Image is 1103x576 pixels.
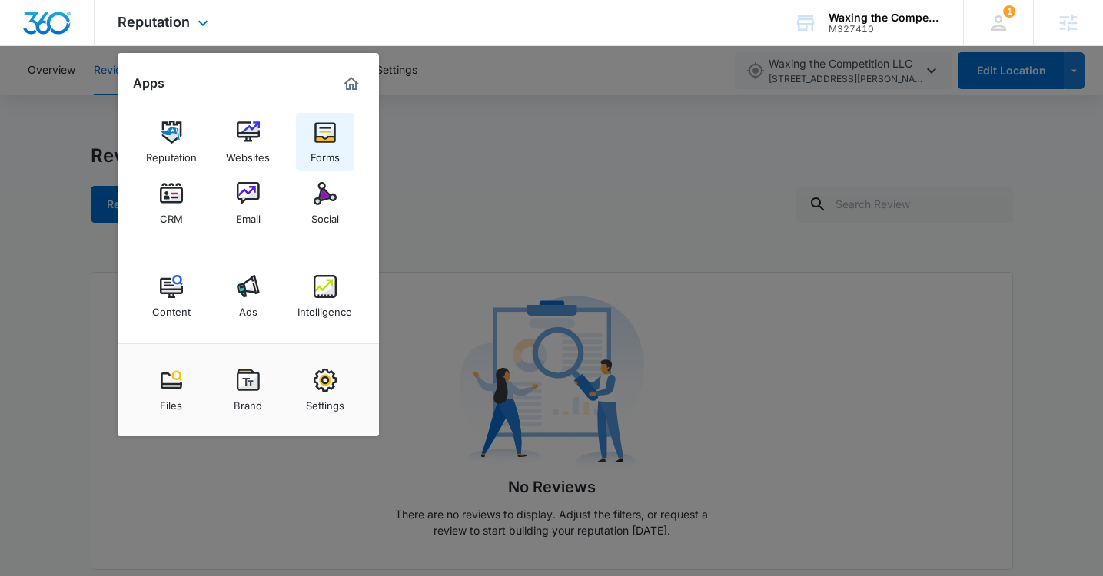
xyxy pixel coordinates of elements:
a: Websites [219,113,277,171]
div: Intelligence [297,298,352,318]
a: Reputation [142,113,201,171]
div: account id [829,24,941,35]
a: Forms [296,113,354,171]
div: Email [236,205,261,225]
div: account name [829,12,941,24]
a: Files [142,361,201,419]
a: Settings [296,361,354,419]
div: Reputation [146,144,197,164]
a: Marketing 360® Dashboard [339,71,364,96]
a: CRM [142,174,201,233]
div: CRM [160,205,183,225]
a: Ads [219,267,277,326]
h2: Apps [133,76,164,91]
span: 1 [1003,5,1015,18]
div: Social [311,205,339,225]
div: Ads [239,298,257,318]
div: Content [152,298,191,318]
a: Brand [219,361,277,419]
div: Settings [306,392,344,412]
div: Websites [226,144,270,164]
a: Email [219,174,277,233]
a: Content [142,267,201,326]
span: Reputation [118,14,190,30]
div: Files [160,392,182,412]
a: Intelligence [296,267,354,326]
a: Social [296,174,354,233]
div: Brand [234,392,262,412]
div: Forms [311,144,340,164]
div: notifications count [1003,5,1015,18]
